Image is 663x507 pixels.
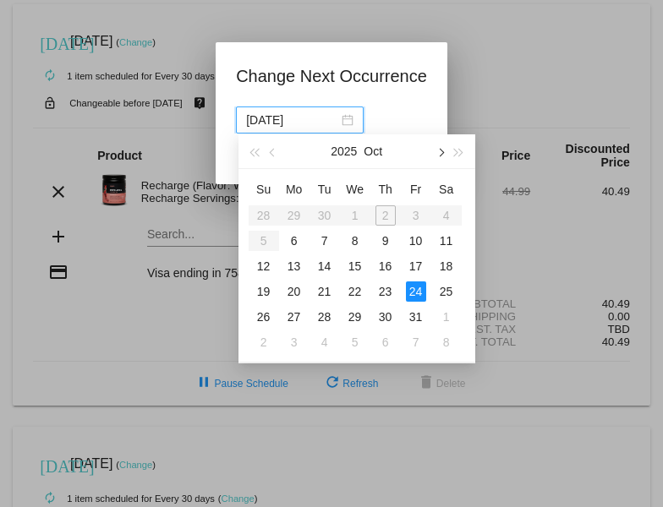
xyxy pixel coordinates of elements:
div: 21 [315,281,335,302]
div: 3 [284,332,304,352]
td: 10/25/2025 [431,279,462,304]
div: 25 [436,281,457,302]
div: 6 [375,332,396,352]
div: 14 [315,256,335,276]
td: 10/6/2025 [279,228,310,253]
div: 18 [436,256,457,276]
td: 10/21/2025 [310,279,340,304]
th: Mon [279,176,310,203]
div: 7 [315,231,335,251]
th: Sun [249,176,279,203]
td: 10/7/2025 [310,228,340,253]
td: 10/19/2025 [249,279,279,304]
td: 11/2/2025 [249,330,279,355]
td: 10/17/2025 [401,253,431,279]
button: Update [236,144,310,174]
button: Last year (Control + left) [245,134,264,168]
div: 2 [254,332,274,352]
div: 10 [406,231,426,251]
div: 16 [375,256,396,276]
div: 17 [406,256,426,276]
td: 11/3/2025 [279,330,310,355]
div: 8 [436,332,457,352]
div: 13 [284,256,304,276]
div: 22 [345,281,365,302]
div: 19 [254,281,274,302]
td: 10/18/2025 [431,253,462,279]
div: 12 [254,256,274,276]
button: 2025 [331,134,357,168]
input: Select date [246,111,338,129]
td: 11/4/2025 [310,330,340,355]
td: 10/11/2025 [431,228,462,253]
button: Oct [364,134,382,168]
td: 10/31/2025 [401,304,431,330]
td: 10/23/2025 [370,279,401,304]
div: 7 [406,332,426,352]
div: 4 [315,332,335,352]
button: Previous month (PageUp) [264,134,282,168]
td: 10/14/2025 [310,253,340,279]
h1: Change Next Occurrence [236,63,427,90]
td: 11/1/2025 [431,304,462,330]
div: 30 [375,307,396,327]
td: 10/8/2025 [340,228,370,253]
td: 10/27/2025 [279,304,310,330]
td: 10/24/2025 [401,279,431,304]
div: 1 [436,307,457,327]
td: 11/8/2025 [431,330,462,355]
div: 29 [345,307,365,327]
div: 5 [345,332,365,352]
td: 10/26/2025 [249,304,279,330]
div: 23 [375,281,396,302]
th: Wed [340,176,370,203]
button: Next year (Control + right) [449,134,468,168]
td: 10/20/2025 [279,279,310,304]
th: Sat [431,176,462,203]
div: 9 [375,231,396,251]
td: 10/9/2025 [370,228,401,253]
td: 10/29/2025 [340,304,370,330]
td: 10/10/2025 [401,228,431,253]
td: 10/16/2025 [370,253,401,279]
td: 10/13/2025 [279,253,310,279]
div: 28 [315,307,335,327]
div: 20 [284,281,304,302]
div: 31 [406,307,426,327]
td: 11/6/2025 [370,330,401,355]
td: 10/22/2025 [340,279,370,304]
th: Thu [370,176,401,203]
div: 11 [436,231,457,251]
div: 6 [284,231,304,251]
div: 24 [406,281,426,302]
td: 11/5/2025 [340,330,370,355]
button: Next month (PageDown) [430,134,449,168]
th: Fri [401,176,431,203]
th: Tue [310,176,340,203]
td: 10/15/2025 [340,253,370,279]
td: 11/7/2025 [401,330,431,355]
td: 10/30/2025 [370,304,401,330]
td: 10/12/2025 [249,253,279,279]
div: 26 [254,307,274,327]
div: 8 [345,231,365,251]
div: 15 [345,256,365,276]
div: 27 [284,307,304,327]
td: 10/28/2025 [310,304,340,330]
